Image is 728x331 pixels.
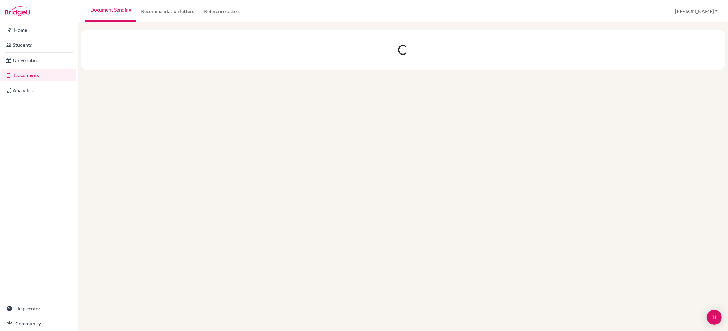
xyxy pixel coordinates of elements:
[5,6,30,16] img: Bridge-U
[672,5,721,17] button: [PERSON_NAME]
[1,54,76,66] a: Universities
[1,24,76,36] a: Home
[1,69,76,81] a: Documents
[707,310,722,325] div: Open Intercom Messenger
[1,84,76,97] a: Analytics
[1,302,76,315] a: Help center
[1,39,76,51] a: Students
[1,317,76,330] a: Community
